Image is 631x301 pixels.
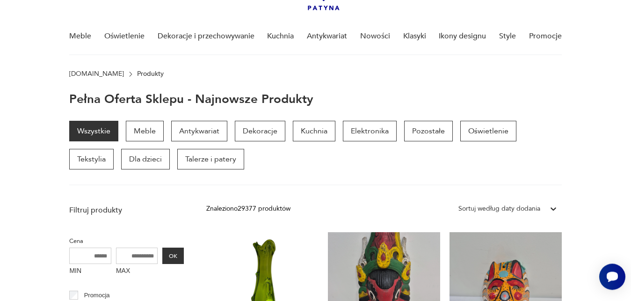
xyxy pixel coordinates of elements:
[599,264,625,290] iframe: Smartsupp widget button
[293,121,335,141] a: Kuchnia
[267,18,294,54] a: Kuchnia
[171,121,227,141] a: Antykwariat
[104,18,145,54] a: Oświetlenie
[404,121,453,141] a: Pozostałe
[69,18,91,54] a: Meble
[499,18,516,54] a: Style
[84,290,110,301] p: Promocja
[458,204,540,214] div: Sortuj według daty dodania
[403,18,426,54] a: Klasyki
[69,236,184,246] p: Cena
[307,18,347,54] a: Antykwariat
[126,121,164,141] a: Meble
[69,93,313,106] h1: Pełna oferta sklepu - najnowsze produkty
[69,205,184,215] p: Filtruj produkty
[162,248,184,264] button: OK
[235,121,285,141] a: Dekoracje
[460,121,516,141] a: Oświetlenie
[69,264,111,279] label: MIN
[206,204,290,214] div: Znaleziono 29377 produktów
[69,70,124,78] a: [DOMAIN_NAME]
[158,18,254,54] a: Dekoracje i przechowywanie
[116,264,158,279] label: MAX
[439,18,486,54] a: Ikony designu
[343,121,397,141] a: Elektronika
[137,70,164,78] p: Produkty
[177,149,244,169] a: Talerze i patery
[69,121,118,141] a: Wszystkie
[69,149,114,169] a: Tekstylia
[360,18,390,54] a: Nowości
[529,18,562,54] a: Promocje
[121,149,170,169] a: Dla dzieci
